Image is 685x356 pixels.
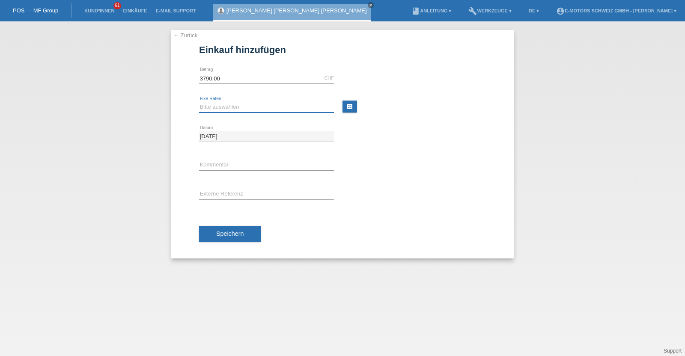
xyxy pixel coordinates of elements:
[226,7,367,14] a: [PERSON_NAME] [PERSON_NAME] [PERSON_NAME]
[368,2,374,8] a: close
[556,7,565,15] i: account_circle
[369,3,373,7] i: close
[342,101,357,113] a: calculate
[552,8,681,13] a: account_circleE-Motors Schweiz GmbH - [PERSON_NAME] ▾
[411,7,420,15] i: book
[199,44,486,55] h1: Einkauf hinzufügen
[119,8,151,13] a: Einkäufe
[113,2,121,9] span: 61
[152,8,200,13] a: E-Mail Support
[664,348,682,354] a: Support
[216,230,244,237] span: Speichern
[468,7,477,15] i: build
[80,8,119,13] a: Kund*innen
[407,8,456,13] a: bookAnleitung ▾
[324,75,334,80] div: CHF
[173,32,197,39] a: ← Zurück
[13,7,58,14] a: POS — MF Group
[524,8,543,13] a: DE ▾
[464,8,516,13] a: buildWerkzeuge ▾
[199,226,261,242] button: Speichern
[346,103,353,110] i: calculate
